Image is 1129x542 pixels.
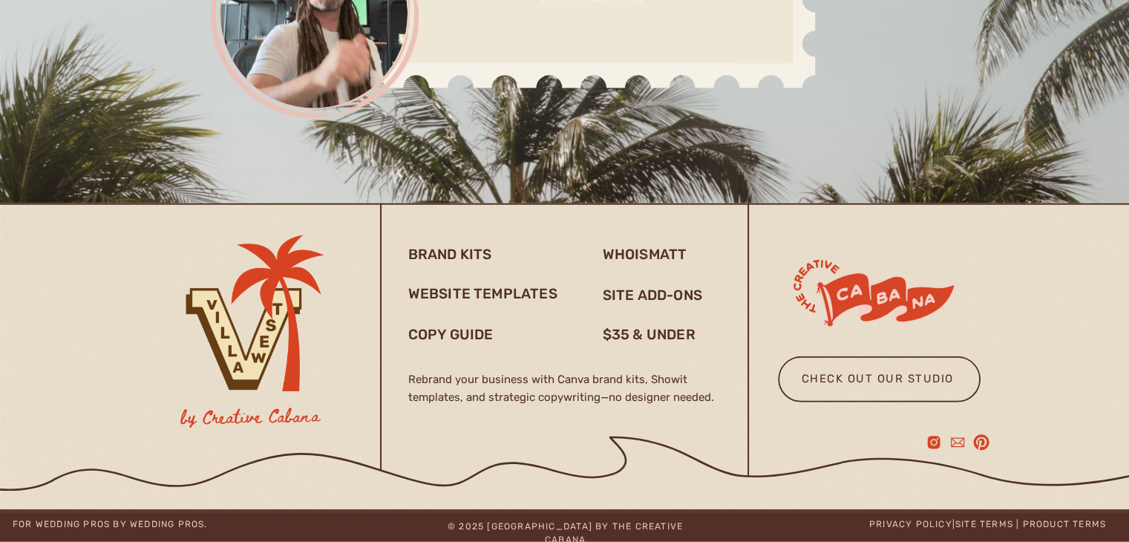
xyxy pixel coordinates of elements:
[603,245,707,263] a: whoismatt
[603,286,744,304] a: site add-ons
[13,517,267,534] a: for wedding pros by wedding pros.
[861,517,1106,534] nav: | ite terms | product terms
[603,325,707,343] a: $35 & under
[408,286,565,307] a: website templates
[144,404,355,431] h3: by Creative Cabana
[955,519,961,529] a: s
[869,519,952,529] a: privacy policy
[408,245,498,263] a: brand kits
[431,520,701,536] a: © 2025 [GEOGRAPHIC_DATA] by the creative cabana
[785,369,971,402] a: check out our studio
[408,325,532,343] a: copy guide
[408,370,722,411] h3: Rebrand your business with Canva brand kits, Showit templates, and strategic copywriting—no desig...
